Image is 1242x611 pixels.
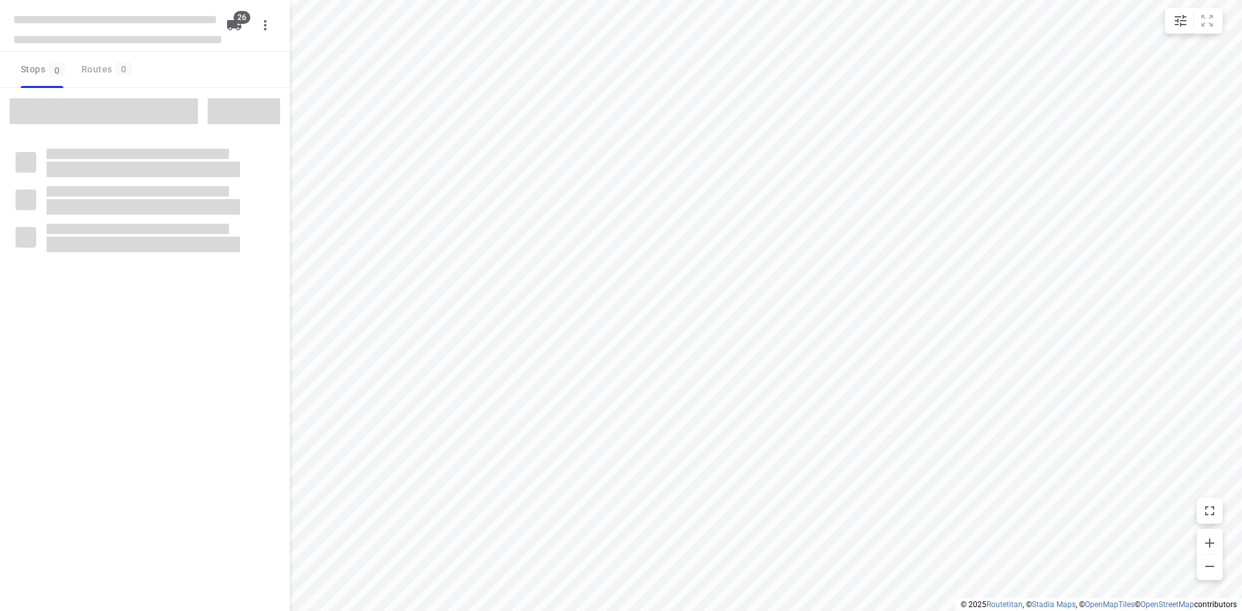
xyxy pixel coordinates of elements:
li: © 2025 , © , © © contributors [961,600,1237,609]
a: Stadia Maps [1032,600,1076,609]
button: Map settings [1168,8,1193,34]
a: OpenMapTiles [1085,600,1135,609]
a: Routetitan [986,600,1023,609]
a: OpenStreetMap [1140,600,1194,609]
div: small contained button group [1165,8,1223,34]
